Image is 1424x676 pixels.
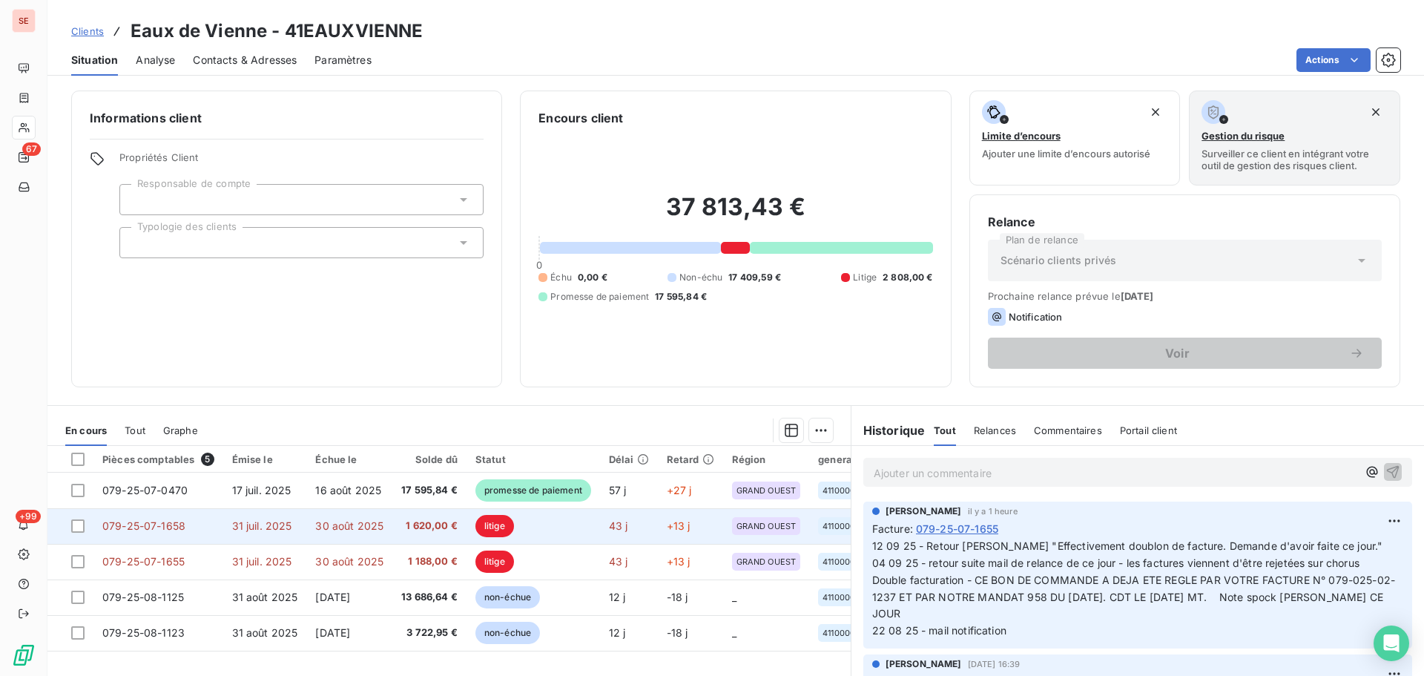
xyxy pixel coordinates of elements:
span: Litige [853,271,877,284]
span: 13 686,64 € [401,590,458,605]
span: 5 [201,453,214,466]
span: Promesse de paiement [550,290,649,303]
div: Région [732,453,801,465]
span: Tout [934,424,956,436]
span: [PERSON_NAME] [886,505,962,518]
span: Limite d’encours [982,130,1061,142]
span: 41100004 [823,593,860,602]
span: 1 188,00 € [401,554,458,569]
span: +27 j [667,484,692,496]
span: 31 août 2025 [232,591,298,603]
input: Ajouter une valeur [132,193,144,206]
div: Retard [667,453,714,465]
span: 31 juil. 2025 [232,519,292,532]
h6: Relance [988,213,1382,231]
h2: 37 813,43 € [538,192,932,237]
span: _ [732,626,736,639]
span: Tout [125,424,145,436]
span: Contacts & Adresses [193,53,297,68]
span: il y a 1 heure [968,507,1018,516]
span: +99 [16,510,41,523]
span: Ajouter une limite d’encours autorisé [982,148,1150,160]
span: 079-25-08-1123 [102,626,185,639]
span: 30 août 2025 [315,519,383,532]
div: Statut [475,453,591,465]
span: En cours [65,424,107,436]
div: Open Intercom Messenger [1374,626,1409,661]
input: Ajouter une valeur [132,236,144,249]
span: -18 j [667,591,688,603]
span: 57 j [609,484,627,496]
span: Clients [71,25,104,37]
span: [DATE] [315,626,350,639]
span: Voir [1006,347,1349,359]
div: generalAccountId [818,453,906,465]
span: Échu [550,271,572,284]
span: 41100004 [823,557,860,566]
span: 079-25-07-0470 [102,484,188,496]
span: litige [475,551,514,573]
span: [DATE] 16:39 [968,660,1021,669]
span: Commentaires [1034,424,1102,436]
span: 43 j [609,555,628,568]
span: 17 595,84 € [401,483,458,498]
button: Voir [988,338,1382,369]
div: Délai [609,453,649,465]
span: 43 j [609,519,628,532]
span: 31 août 2025 [232,626,298,639]
button: Limite d’encoursAjouter une limite d’encours autorisé [969,91,1181,186]
span: 41100004 [823,486,860,495]
span: Situation [71,53,118,68]
span: Graphe [163,424,198,436]
h6: Encours client [538,109,623,127]
div: Échue le [315,453,383,465]
span: 1 620,00 € [401,519,458,534]
span: Notification [1009,311,1063,323]
span: GRAND OUEST [736,486,797,495]
h6: Historique [851,421,926,439]
span: non-échue [475,622,540,644]
span: 31 juil. 2025 [232,555,292,568]
span: 0 [536,259,542,271]
div: Solde dû [401,453,458,465]
span: +13 j [667,555,690,568]
span: 079-25-08-1125 [102,591,184,603]
span: Surveiller ce client en intégrant votre outil de gestion des risques client. [1201,148,1388,171]
button: Gestion du risqueSurveiller ce client en intégrant votre outil de gestion des risques client. [1189,91,1400,186]
span: 41100004 [823,522,860,531]
span: 12 j [609,591,626,603]
span: 17 juil. 2025 [232,484,291,496]
span: 17 595,84 € [655,290,707,303]
span: Facture : [872,521,913,536]
span: 41100004 [823,629,860,637]
span: 16 août 2025 [315,484,381,496]
span: [PERSON_NAME] [886,657,962,671]
div: Pièces comptables [102,453,214,466]
span: 67 [22,142,41,156]
span: GRAND OUEST [736,522,797,531]
h3: Eaux de Vienne - 41EAUXVIENNE [131,18,423,45]
span: litige [475,515,514,537]
span: Prochaine relance prévue le [988,290,1382,302]
span: -18 j [667,626,688,639]
span: [DATE] [315,591,350,603]
a: Clients [71,24,104,39]
span: 2 808,00 € [883,271,933,284]
span: Propriétés Client [119,151,484,172]
h6: Informations client [90,109,484,127]
span: 12 j [609,626,626,639]
span: Non-échu [679,271,722,284]
span: 079-25-07-1655 [916,521,998,536]
span: 079-25-07-1655 [102,555,185,568]
div: Émise le [232,453,298,465]
span: Paramètres [314,53,372,68]
div: SE [12,9,36,33]
span: promesse de paiement [475,479,591,502]
span: non-échue [475,586,540,608]
img: Logo LeanPay [12,643,36,667]
span: 30 août 2025 [315,555,383,568]
span: GRAND OUEST [736,557,797,566]
button: Actions [1296,48,1371,72]
span: Portail client [1120,424,1177,436]
span: 3 722,95 € [401,626,458,640]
